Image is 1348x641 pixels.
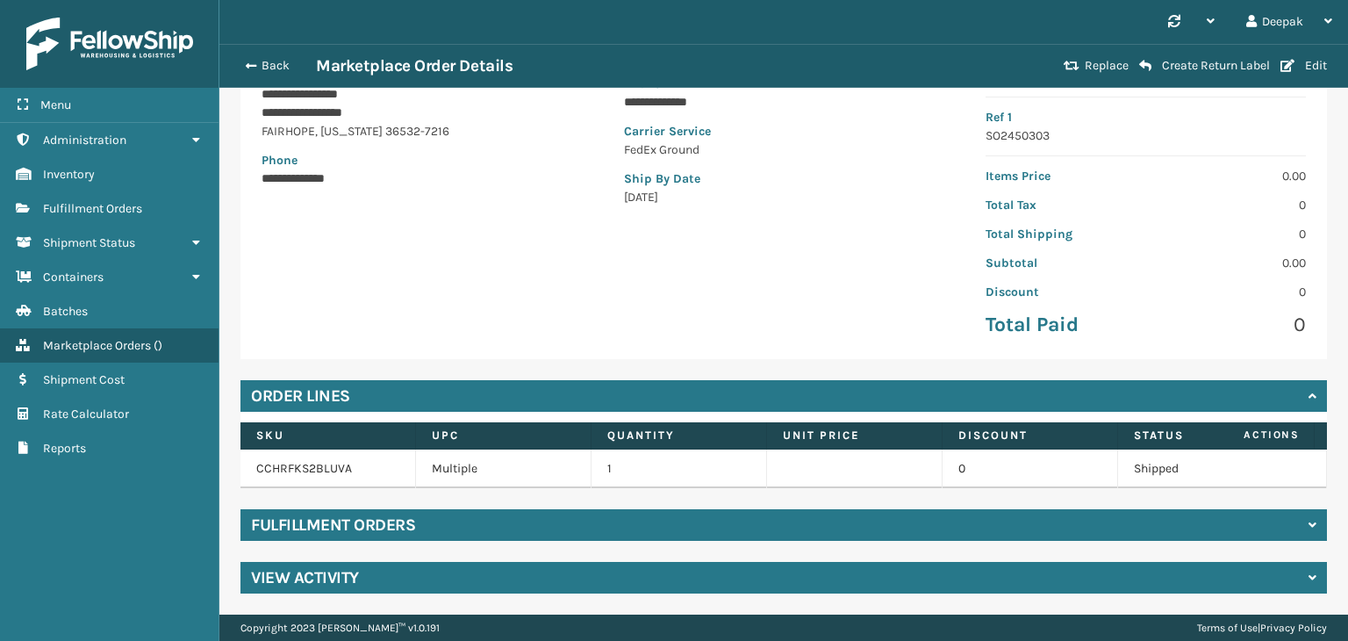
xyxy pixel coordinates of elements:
[235,58,316,74] button: Back
[43,270,104,284] span: Containers
[43,167,95,182] span: Inventory
[43,441,86,456] span: Reports
[1157,196,1306,214] p: 0
[262,122,582,140] p: FAIRHOPE , [US_STATE] 36532-7216
[43,133,126,148] span: Administration
[1197,615,1327,641] div: |
[256,428,399,443] label: SKU
[1188,421,1310,450] span: Actions
[251,567,359,588] h4: View Activity
[1280,60,1294,72] i: Edit
[624,122,944,140] p: Carrier Service
[1139,59,1151,73] i: Create Return Label
[43,407,129,421] span: Rate Calculator
[986,126,1306,145] p: SO2450303
[1157,225,1306,243] p: 0
[986,167,1135,185] p: Items Price
[416,450,592,488] td: Multiple
[624,169,944,188] p: Ship By Date
[1275,58,1332,74] button: Edit
[43,304,88,319] span: Batches
[1058,58,1134,74] button: Replace
[256,461,352,476] a: CCHRFKS2BLUVA
[154,338,162,353] span: ( )
[432,428,575,443] label: UPC
[40,97,71,112] span: Menu
[624,188,944,206] p: [DATE]
[1260,622,1327,634] a: Privacy Policy
[1157,283,1306,301] p: 0
[1134,58,1275,74] button: Create Return Label
[986,254,1135,272] p: Subtotal
[1157,254,1306,272] p: 0.00
[251,515,415,536] h4: Fulfillment Orders
[943,450,1118,488] td: 0
[783,428,926,443] label: Unit Price
[1118,450,1294,488] td: Shipped
[607,428,750,443] label: Quantity
[986,312,1135,338] p: Total Paid
[316,55,513,76] h3: Marketplace Order Details
[43,201,142,216] span: Fulfillment Orders
[986,225,1135,243] p: Total Shipping
[1157,167,1306,185] p: 0.00
[1157,312,1306,338] p: 0
[262,151,582,169] p: Phone
[1197,622,1258,634] a: Terms of Use
[251,385,350,407] h4: Order Lines
[26,18,193,70] img: logo
[986,283,1135,301] p: Discount
[624,140,944,159] p: FedEx Ground
[240,615,440,641] p: Copyright 2023 [PERSON_NAME]™ v 1.0.191
[958,428,1101,443] label: Discount
[43,235,135,250] span: Shipment Status
[1064,60,1079,72] i: Replace
[1134,428,1277,443] label: Status
[592,450,767,488] td: 1
[986,108,1306,126] p: Ref 1
[986,196,1135,214] p: Total Tax
[43,338,151,353] span: Marketplace Orders
[43,372,125,387] span: Shipment Cost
